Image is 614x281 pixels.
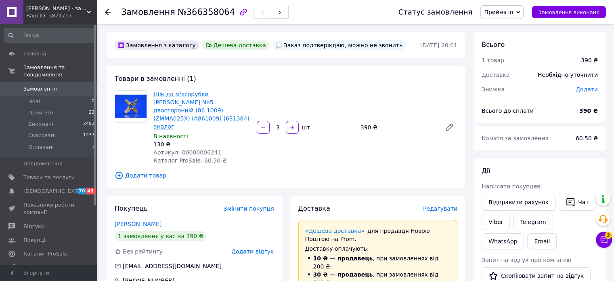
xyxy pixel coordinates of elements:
[398,8,473,16] div: Статус замовлення
[482,183,542,190] span: Написати покупцеві
[484,9,513,15] span: Прийнято
[23,85,57,93] span: Замовлення
[28,132,56,139] span: Скасовані
[115,171,457,180] span: Додати товар
[300,123,312,131] div: шт.
[423,205,457,212] span: Редагувати
[482,233,524,249] a: WhatsApp
[28,98,40,105] span: Нові
[23,264,51,271] span: Аналітика
[305,228,365,234] a: «Дешева доставка»
[305,245,451,253] div: Доставку оплачують:
[23,50,46,57] span: Головна
[596,232,612,248] button: Чат з покупцем2
[581,56,598,64] div: 390 ₴
[441,119,457,135] a: Редагувати
[178,7,235,17] span: №366358064
[153,157,226,164] span: Каталог ProSale: 60.50 ₴
[357,122,438,133] div: 390 ₴
[305,227,451,243] div: для продавця Новою Поштою на Prom.
[224,205,274,212] span: Змінити покупця
[77,188,86,194] span: 70
[482,214,510,230] a: Viber
[313,271,373,278] span: 30 ₴ — продавець
[482,72,509,78] span: Доставка
[115,75,196,82] span: Товари в замовленні (1)
[482,41,505,49] span: Всього
[576,135,598,142] span: 60.50 ₴
[153,91,249,130] a: Ніж до м'ясорубки [PERSON_NAME] No5 двосторонній (86.1009) (ZMMA025X) (A861009) (631384) аналог
[202,40,269,50] div: Дешева доставка
[23,188,83,195] span: [DEMOGRAPHIC_DATA]
[420,42,457,49] time: [DATE] 20:01
[153,133,188,139] span: В наявності
[576,86,598,93] span: Додати
[231,248,274,255] span: Додати відгук
[115,221,161,227] a: [PERSON_NAME]
[23,64,97,78] span: Замовлення та повідомлення
[276,42,282,49] img: :speech_balloon:
[482,167,490,175] span: Дії
[23,237,45,244] span: Покупці
[115,95,147,118] img: Ніж до м'ясорубки Zelmer No5 двосторонній (86.1009) (ZMMA025X) (A861009) (631384) аналог
[538,9,599,15] span: Замовлення виконано
[4,28,95,43] input: Пошук
[482,86,505,93] span: Знижка
[23,174,75,181] span: Товари та послуги
[28,144,54,151] span: Оплачені
[26,12,97,19] div: Ваш ID: 3871717
[482,257,571,263] span: Запит на відгук про компанію
[527,233,557,249] button: Email
[26,5,87,12] span: Rick - запчастини та аксесуари до побутової техніки.
[579,108,598,114] b: 390 ₴
[153,149,222,156] span: Артикул: 00000006241
[513,214,553,230] a: Telegram
[482,194,555,211] button: Відправити рахунок
[533,66,603,84] div: Необхідно уточнити
[121,7,175,17] span: Замовлення
[605,232,612,239] span: 2
[272,40,406,50] div: Заказ подтверждаю, можно не звонить
[153,140,250,148] div: 130 ₴
[482,57,504,63] span: 1 товар
[23,223,44,230] span: Відгуки
[115,40,199,50] div: Замовлення з каталогу
[105,8,111,16] div: Повернутися назад
[89,109,94,116] span: 22
[305,254,451,270] li: , при замовленнях від 200 ₴;
[482,135,549,142] span: Комісія за замовлення
[313,255,373,262] span: 10 ₴ — продавець
[28,120,53,128] span: Виконані
[86,188,95,194] span: 43
[482,108,534,114] span: Всього до сплати
[532,6,606,18] button: Замовлення виконано
[23,250,67,258] span: Каталог ProSale
[92,98,94,105] span: 0
[115,205,148,212] span: Покупець
[123,263,222,269] span: [EMAIL_ADDRESS][DOMAIN_NAME]
[123,248,163,255] span: Без рейтингу
[83,120,94,128] span: 2493
[83,132,94,139] span: 1237
[23,160,63,167] span: Повідомлення
[298,205,330,212] span: Доставка
[23,201,75,216] span: Показники роботи компанії
[559,194,595,211] button: Чат
[28,109,53,116] span: Прийняті
[92,144,94,151] span: 1
[115,231,206,241] div: 1 замовлення у вас на 390 ₴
